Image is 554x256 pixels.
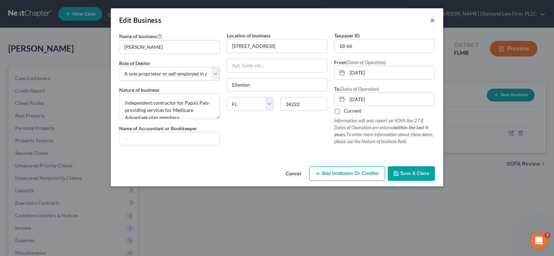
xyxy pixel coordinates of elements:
[133,16,161,24] span: Business
[227,32,270,39] label: Location of business
[119,33,157,39] span: Name of business
[334,39,435,53] input: #
[119,60,151,66] span: Role of Debtor
[545,232,550,238] span: 2
[344,107,361,114] label: Current
[119,132,220,145] input: --
[347,66,435,79] input: MM/DD/YYYY
[334,59,386,66] label: From
[227,39,327,53] input: Enter address...
[280,97,327,111] input: Enter zip...
[227,78,327,91] input: Enter city...
[334,85,379,92] label: To
[309,166,385,181] button: Add Institution Or Creditor
[280,167,306,181] button: Cancel
[346,59,386,65] span: (Dates of Operation)
[334,32,359,39] label: Taxpayer ID
[119,125,197,132] label: Name of Accountant or Bookkeeper
[400,170,429,176] span: Save & Close
[334,117,435,145] p: Information will only report on SOFA line 27 if Dates of Operation are entered To enter more info...
[119,16,132,24] span: Edit
[119,86,159,94] label: Nature of business
[339,86,379,92] span: (Dates of Operation)
[347,93,435,106] input: MM/DD/YYYY
[430,16,435,24] button: ×
[227,59,327,72] input: Apt, Suite, etc...
[322,170,379,176] span: Add Institution Or Creditor
[388,166,435,181] button: Save & Close
[119,41,220,54] input: Enter name...
[530,232,547,249] iframe: Intercom live chat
